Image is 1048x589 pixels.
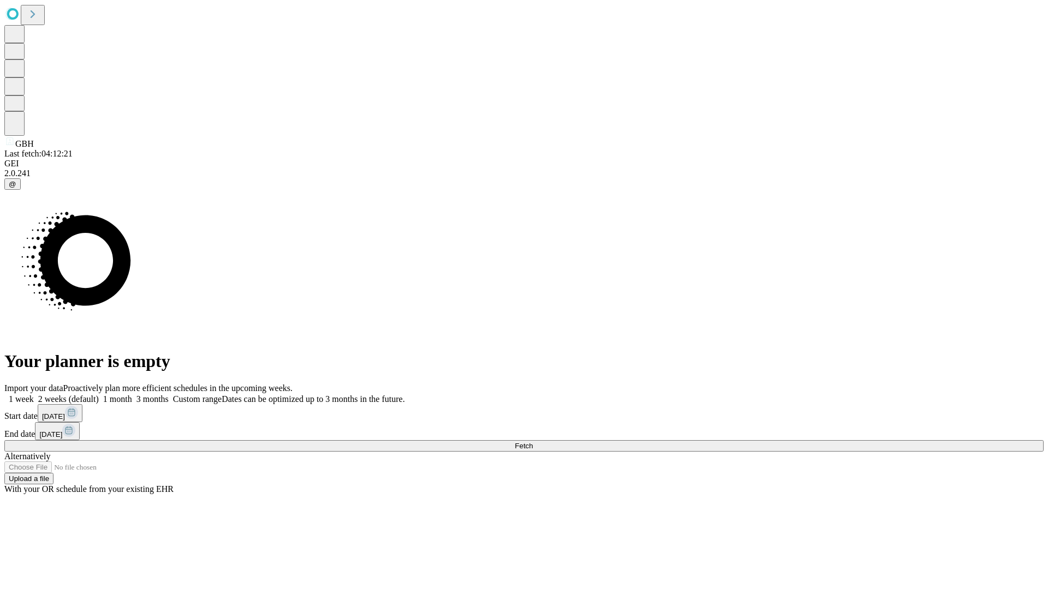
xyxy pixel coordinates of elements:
[515,442,533,450] span: Fetch
[4,169,1044,178] div: 2.0.241
[222,394,404,404] span: Dates can be optimized up to 3 months in the future.
[38,394,99,404] span: 2 weeks (default)
[4,383,63,393] span: Import your data
[4,484,174,494] span: With your OR schedule from your existing EHR
[136,394,169,404] span: 3 months
[4,178,21,190] button: @
[39,430,62,438] span: [DATE]
[103,394,132,404] span: 1 month
[4,159,1044,169] div: GEI
[4,404,1044,422] div: Start date
[15,139,34,148] span: GBH
[9,180,16,188] span: @
[4,149,73,158] span: Last fetch: 04:12:21
[35,422,80,440] button: [DATE]
[63,383,293,393] span: Proactively plan more efficient schedules in the upcoming weeks.
[4,452,50,461] span: Alternatively
[9,394,34,404] span: 1 week
[4,351,1044,371] h1: Your planner is empty
[173,394,222,404] span: Custom range
[38,404,82,422] button: [DATE]
[42,412,65,420] span: [DATE]
[4,422,1044,440] div: End date
[4,473,53,484] button: Upload a file
[4,440,1044,452] button: Fetch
